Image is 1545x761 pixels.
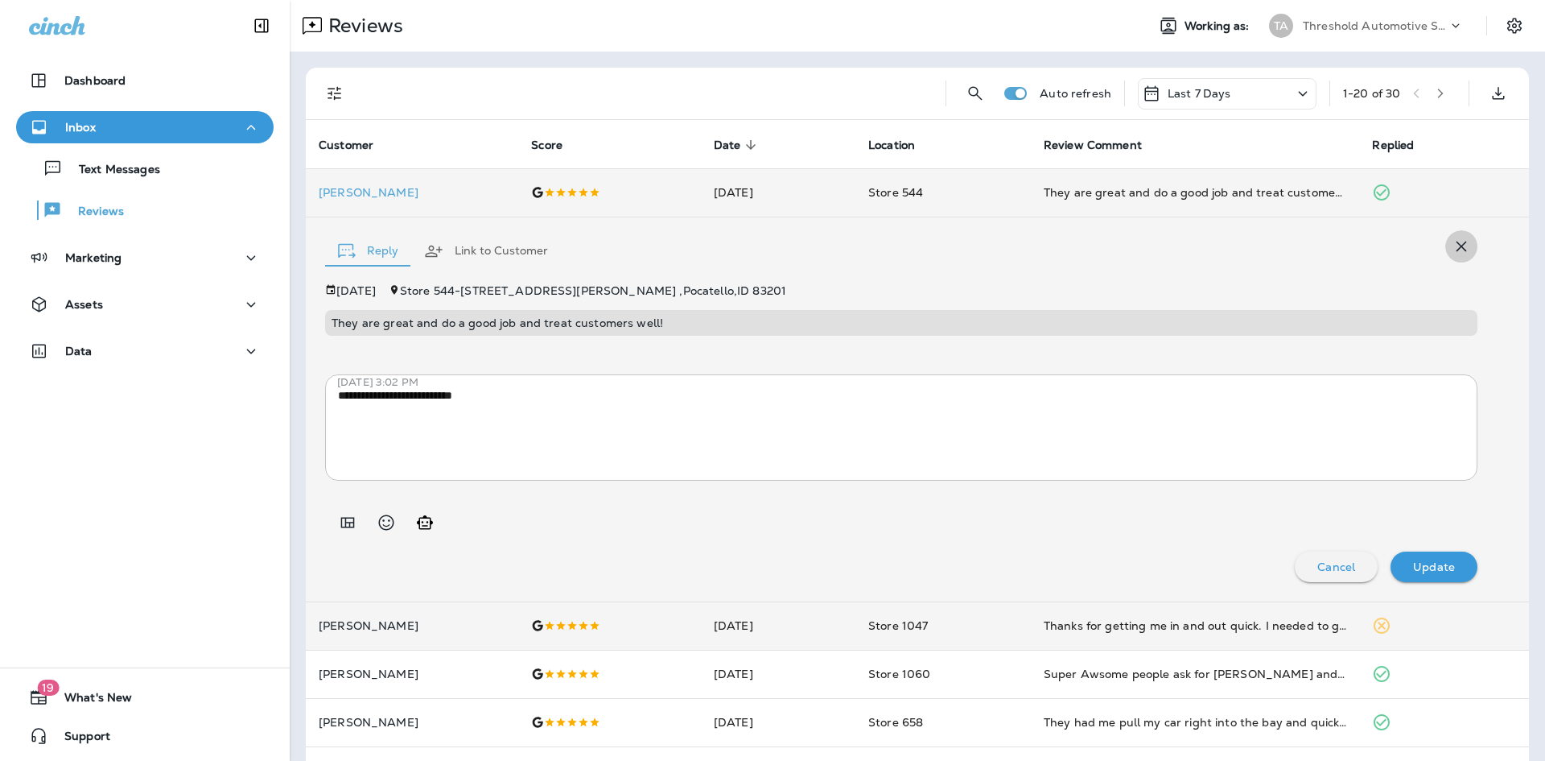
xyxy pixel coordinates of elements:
[1044,666,1347,682] div: Super Awsome people ask for Joseph and Nick they are so amazing and treated us like kings totally...
[1482,77,1514,110] button: Export as CSV
[1413,560,1455,573] p: Update
[714,138,762,152] span: Date
[1044,138,1163,152] span: Review Comment
[319,619,505,632] p: [PERSON_NAME]
[868,715,923,730] span: Store 658
[370,507,402,539] button: Select an emoji
[1372,139,1414,152] span: Replied
[16,335,274,367] button: Data
[322,14,403,38] p: Reviews
[16,193,274,227] button: Reviews
[16,288,274,321] button: Assets
[1343,87,1400,100] div: 1 - 20 of 30
[16,64,274,97] button: Dashboard
[1390,552,1477,582] button: Update
[531,138,583,152] span: Score
[65,345,93,358] p: Data
[16,111,274,143] button: Inbox
[1044,714,1347,730] div: They had me pull my car right into the bay and quickly and kindly diagnosed the problem and fixed...
[319,77,351,110] button: Filters
[64,74,126,87] p: Dashboard
[1168,87,1231,100] p: Last 7 Days
[868,618,928,633] span: Store 1047
[1372,138,1435,152] span: Replied
[332,507,364,539] button: Add in a premade template
[16,720,274,752] button: Support
[409,507,441,539] button: Generate AI response
[65,298,103,311] p: Assets
[336,284,376,297] p: [DATE]
[868,185,923,200] span: Store 544
[868,139,915,152] span: Location
[701,698,855,747] td: [DATE]
[16,151,274,185] button: Text Messages
[1044,139,1142,152] span: Review Comment
[16,242,274,274] button: Marketing
[319,186,505,199] p: [PERSON_NAME]
[337,376,1489,389] p: [DATE] 3:02 PM
[868,138,936,152] span: Location
[1044,618,1347,634] div: Thanks for getting me in and out quick. I needed to get on the road and they got me in and out in...
[65,121,96,134] p: Inbox
[1303,19,1448,32] p: Threshold Automotive Service dba Grease Monkey
[63,163,160,178] p: Text Messages
[319,668,505,680] p: [PERSON_NAME]
[48,730,110,749] span: Support
[37,680,59,696] span: 19
[325,222,411,280] button: Reply
[531,139,562,152] span: Score
[62,205,124,220] p: Reviews
[319,139,373,152] span: Customer
[714,139,741,152] span: Date
[16,681,274,713] button: 19What's New
[1269,14,1293,38] div: TA
[1044,184,1347,201] div: They are great and do a good job and treat customers well!
[701,602,855,650] td: [DATE]
[411,222,561,280] button: Link to Customer
[1317,560,1355,573] p: Cancel
[65,251,122,264] p: Marketing
[701,168,855,217] td: [DATE]
[701,650,855,698] td: [DATE]
[332,316,1471,329] p: They are great and do a good job and treat customers well!
[868,667,930,681] span: Store 1060
[319,186,505,199] div: Click to view Customer Drawer
[1184,19,1253,33] span: Working as:
[239,10,284,42] button: Collapse Sidebar
[48,691,132,710] span: What's New
[319,716,505,729] p: [PERSON_NAME]
[400,283,786,298] span: Store 544 - [STREET_ADDRESS][PERSON_NAME] , Pocatello , ID 83201
[1295,552,1378,582] button: Cancel
[1040,87,1111,100] p: Auto refresh
[959,77,991,110] button: Search Reviews
[319,138,394,152] span: Customer
[1500,11,1529,40] button: Settings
